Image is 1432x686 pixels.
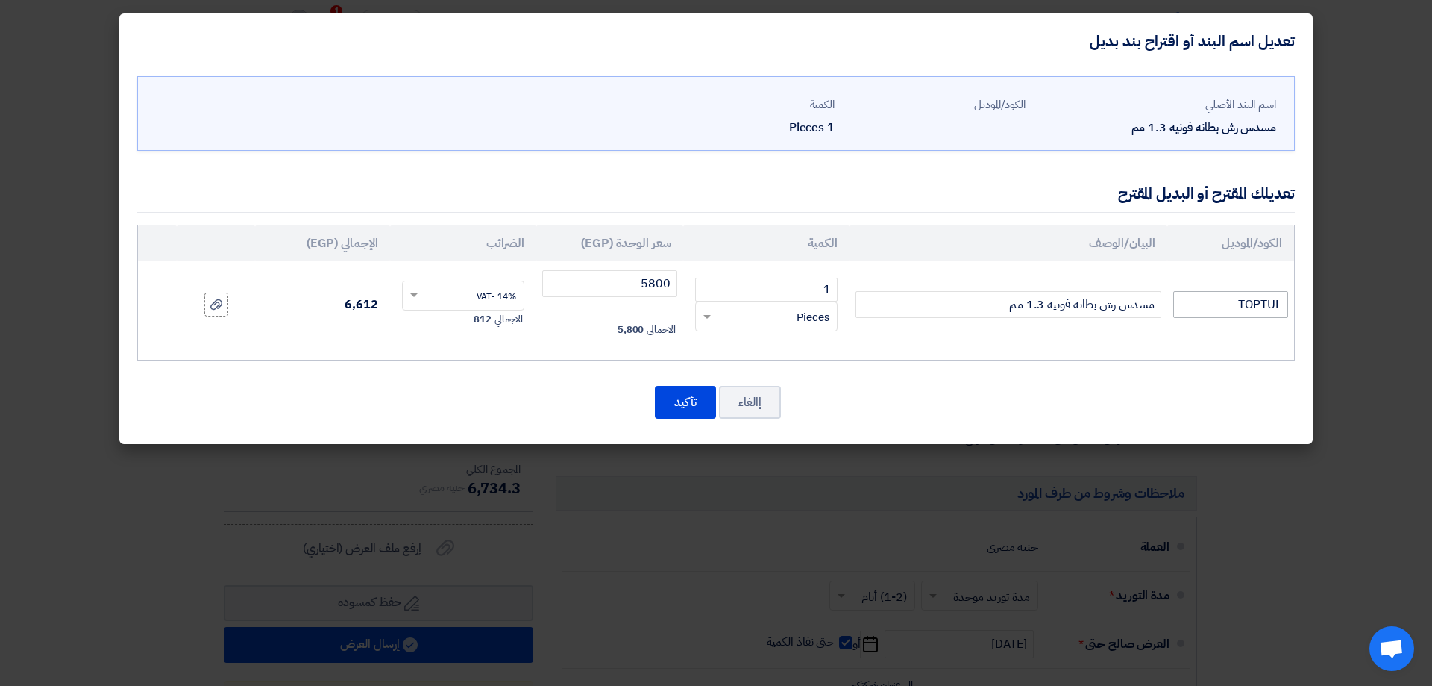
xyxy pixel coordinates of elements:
[474,312,492,327] span: 812
[1167,225,1294,261] th: الكود/الموديل
[855,291,1161,318] input: Add Item Description
[542,270,677,297] input: أدخل سعر الوحدة
[536,225,683,261] th: سعر الوحدة (EGP)
[1090,31,1295,51] h4: تعديل اسم البند أو اقتراح بند بديل
[402,281,525,311] ng-select: VAT
[1037,119,1276,137] div: مسدس رش بطانه فونيه 1.3 مم
[683,225,850,261] th: الكمية
[797,309,829,326] span: Pieces
[847,96,1026,113] div: الكود/الموديل
[255,225,389,261] th: الإجمالي (EGP)
[1037,96,1276,113] div: اسم البند الأصلي
[656,119,835,137] div: 1 Pieces
[695,278,838,302] input: RFQ_STEP1.ITEMS.2.AMOUNT_TITLE
[850,225,1167,261] th: البيان/الوصف
[647,322,675,337] span: الاجمالي
[1118,182,1295,205] div: تعديلك المقترح أو البديل المقترح
[618,322,644,337] span: 5,800
[390,225,537,261] th: الضرائب
[656,96,835,113] div: الكمية
[655,386,716,419] button: تأكيد
[1369,626,1414,671] a: دردشة مفتوحة
[719,386,781,419] button: إالغاء
[494,312,523,327] span: الاجمالي
[1173,291,1288,318] input: الموديل
[345,296,378,314] span: 6,612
